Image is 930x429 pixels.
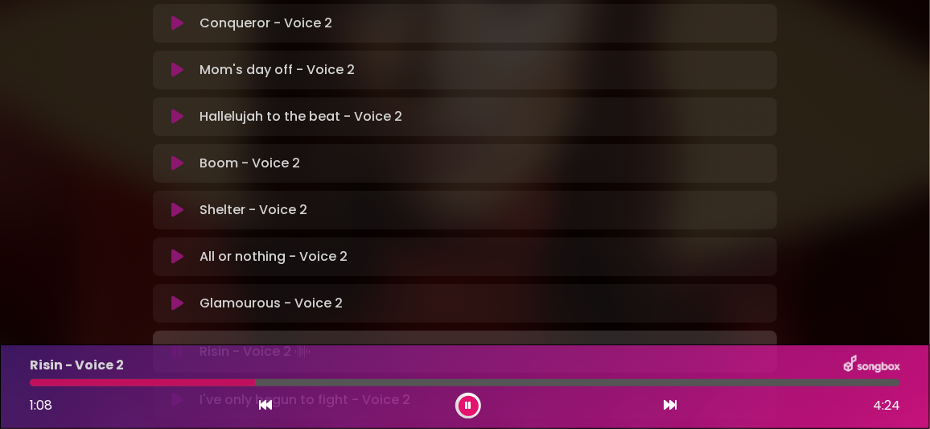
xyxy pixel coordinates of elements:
p: Boom - Voice 2 [200,154,300,173]
p: Risin - Voice 2 [200,340,314,363]
p: Hallelujah to the beat - Voice 2 [200,107,402,126]
p: Shelter - Voice 2 [200,200,307,220]
img: songbox-logo-white.png [844,355,900,376]
img: waveform4.gif [291,340,314,363]
p: Glamourous - Voice 2 [200,294,343,313]
p: All or nothing - Voice 2 [200,247,348,266]
span: 4:24 [873,396,900,415]
p: Mom's day off - Voice 2 [200,60,355,80]
span: 1:08 [30,396,52,415]
p: Risin - Voice 2 [30,356,124,375]
p: Conqueror - Voice 2 [200,14,332,33]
